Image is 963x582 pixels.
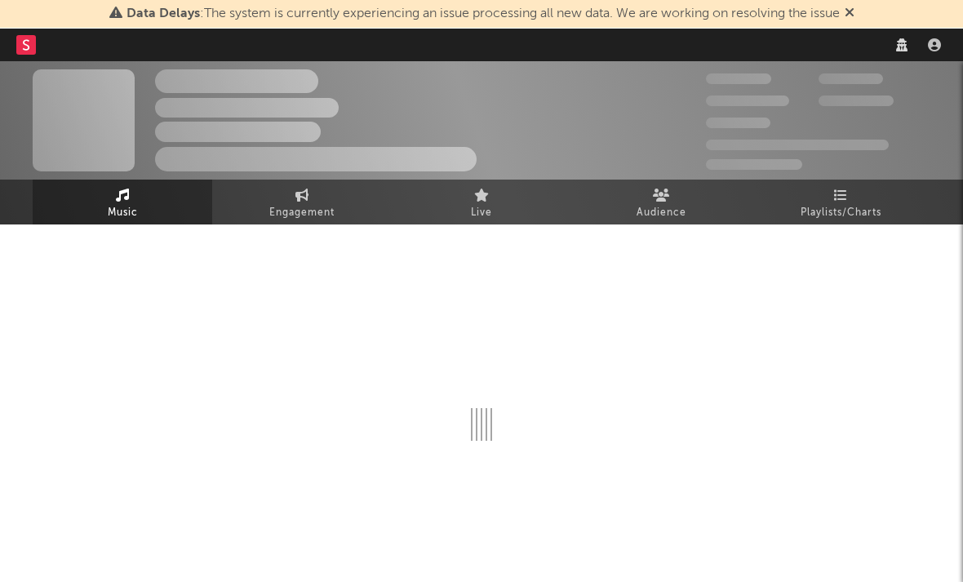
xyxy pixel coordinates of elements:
[706,73,771,84] span: 300,000
[126,7,200,20] span: Data Delays
[637,203,686,223] span: Audience
[33,180,212,224] a: Music
[571,180,751,224] a: Audience
[819,96,894,106] span: 1,000,000
[706,96,789,106] span: 50,000,000
[269,203,335,223] span: Engagement
[108,203,138,223] span: Music
[845,7,854,20] span: Dismiss
[706,118,770,128] span: 100,000
[471,203,492,223] span: Live
[819,73,883,84] span: 100,000
[751,180,930,224] a: Playlists/Charts
[706,140,889,150] span: 50,000,000 Monthly Listeners
[706,159,802,170] span: Jump Score: 85.0
[801,203,881,223] span: Playlists/Charts
[392,180,571,224] a: Live
[212,180,392,224] a: Engagement
[126,7,840,20] span: : The system is currently experiencing an issue processing all new data. We are working on resolv...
